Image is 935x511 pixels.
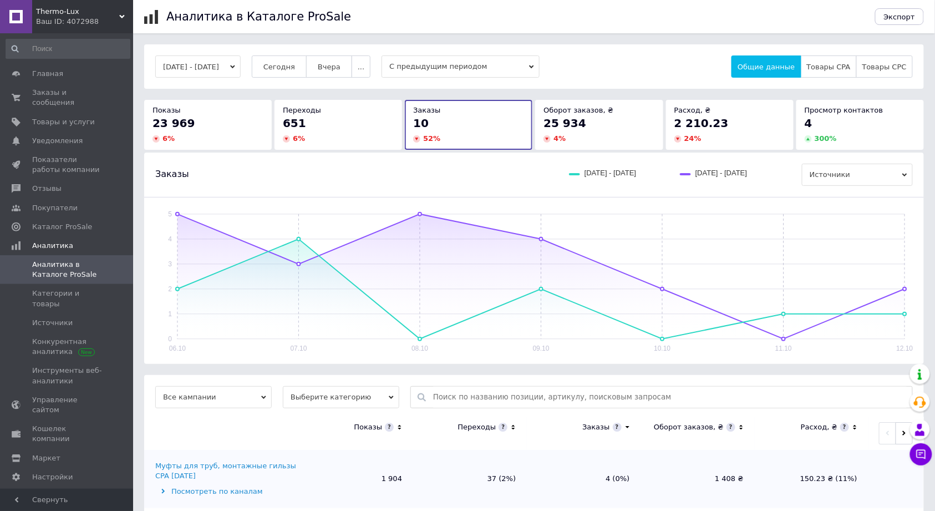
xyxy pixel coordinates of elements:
[283,386,399,408] span: Выберите категорию
[169,345,186,352] text: 06.10
[755,450,868,508] td: 150.23 ₴ (11%)
[553,134,566,143] span: 4 %
[32,289,103,308] span: Категории и товары
[801,422,837,432] div: Расход, ₴
[168,260,172,268] text: 3
[674,117,729,130] span: 2 210.23
[283,117,306,130] span: 651
[155,55,241,78] button: [DATE] - [DATE]
[32,69,63,79] span: Главная
[36,17,133,27] div: Ваш ID: 4072988
[32,203,78,213] span: Покупатели
[162,134,175,143] span: 6 %
[32,395,103,415] span: Управление сайтом
[527,450,641,508] td: 4 (0%)
[168,235,172,243] text: 4
[32,366,103,386] span: Инструменты веб-аналитики
[582,422,609,432] div: Заказы
[910,443,932,466] button: Чат с покупателем
[283,106,321,114] span: Переходы
[802,164,913,186] span: Источники
[32,88,103,108] span: Заказы и сообщения
[168,210,172,218] text: 5
[32,222,92,232] span: Каталог ProSale
[168,335,172,343] text: 0
[875,8,924,25] button: Экспорт
[32,117,95,127] span: Товары и услуги
[654,422,724,432] div: Оборот заказов, ₴
[731,55,801,78] button: Общие данные
[318,63,341,71] span: Вчера
[155,461,297,481] div: Муфты для труб, монтажные гильзы CPA [DATE]
[413,106,440,114] span: Заказы
[862,63,907,71] span: Товары CPC
[897,345,913,352] text: 12.10
[801,55,857,78] button: Товары CPA
[433,387,907,408] input: Поиск по названию позиции, артикулу, поисковым запросам
[807,63,851,71] span: Товары CPA
[168,285,172,293] text: 2
[166,10,351,23] h1: Аналитика в Каталоге ProSale
[168,310,172,318] text: 1
[155,487,297,497] div: Посмотреть по каналам
[738,63,795,71] span: Общие данные
[6,39,130,59] input: Поиск
[423,134,440,143] span: 52 %
[543,106,613,114] span: Оборот заказов, ₴
[252,55,307,78] button: Сегодня
[413,117,429,130] span: 10
[358,63,364,71] span: ...
[32,241,73,251] span: Аналитика
[32,424,103,444] span: Кошелек компании
[36,7,119,17] span: Thermo-Lux
[805,117,812,130] span: 4
[299,450,413,508] td: 1 904
[411,345,428,352] text: 08.10
[413,450,527,508] td: 37 (2%)
[32,136,83,146] span: Уведомления
[641,450,755,508] td: 1 408 ₴
[293,134,305,143] span: 6 %
[805,106,883,114] span: Просмотр контактов
[155,386,272,408] span: Все кампании
[856,55,913,78] button: Товары CPC
[382,55,540,78] span: С предыдущим периодом
[263,63,295,71] span: Сегодня
[32,453,60,463] span: Маркет
[153,106,181,114] span: Показы
[354,422,382,432] div: Показы
[674,106,711,114] span: Расход, ₴
[153,117,195,130] span: 23 969
[815,134,837,143] span: 300 %
[32,184,62,194] span: Отзывы
[32,472,73,482] span: Настройки
[32,337,103,357] span: Конкурентная аналитика
[884,13,915,21] span: Экспорт
[654,345,670,352] text: 10.10
[155,168,189,180] span: Заказы
[543,117,586,130] span: 25 934
[306,55,352,78] button: Вчера
[32,318,73,328] span: Источники
[352,55,370,78] button: ...
[533,345,550,352] text: 09.10
[32,155,103,175] span: Показатели работы компании
[291,345,307,352] text: 07.10
[775,345,792,352] text: 11.10
[458,422,496,432] div: Переходы
[32,260,103,280] span: Аналитика в Каталоге ProSale
[684,134,702,143] span: 24 %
